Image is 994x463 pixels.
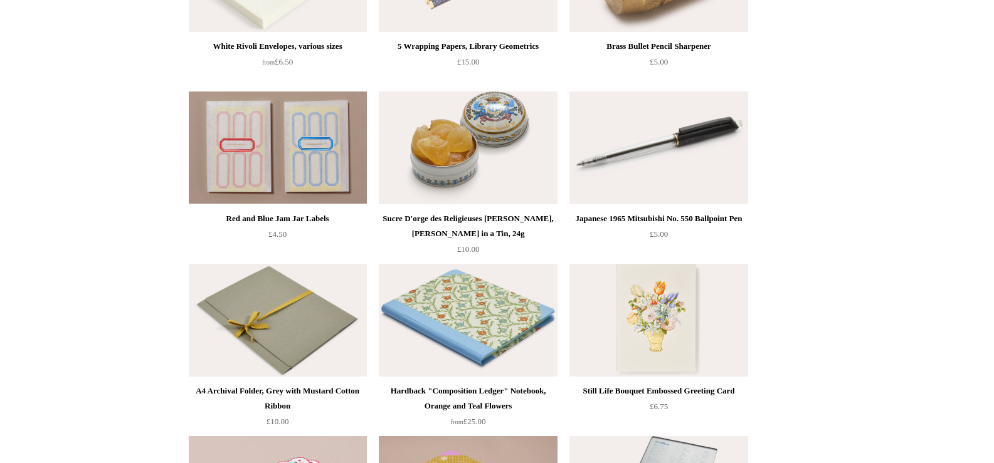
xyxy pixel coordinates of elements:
div: Japanese 1965 Mitsubishi No. 550 Ballpoint Pen [573,211,744,226]
span: £15.00 [457,57,480,66]
a: Brass Bullet Pencil Sharpener £5.00 [569,39,748,90]
span: £6.75 [650,402,668,411]
img: Sucre D'orge des Religieuses de Moret, Barley Sweets in a Tin, 24g [379,91,557,204]
a: Sucre D'orge des Religieuses [PERSON_NAME], [PERSON_NAME] in a Tin, 24g £10.00 [379,211,557,263]
div: A4 Archival Folder, Grey with Mustard Cotton Ribbon [192,383,364,414]
span: £5.00 [650,57,668,66]
a: 5 Wrapping Papers, Library Geometrics £15.00 [379,39,557,90]
a: White Rivoli Envelopes, various sizes from£6.50 [189,39,367,90]
a: Japanese 1965 Mitsubishi No. 550 Ballpoint Pen £5.00 [569,211,748,263]
div: Brass Bullet Pencil Sharpener [573,39,744,54]
a: Red and Blue Jam Jar Labels Red and Blue Jam Jar Labels [189,91,367,204]
div: 5 Wrapping Papers, Library Geometrics [382,39,554,54]
a: Hardback "Composition Ledger" Notebook, Orange and Teal Flowers Hardback "Composition Ledger" Not... [379,264,557,377]
div: Still Life Bouquet Embossed Greeting Card [573,383,744,398]
img: Japanese 1965 Mitsubishi No. 550 Ballpoint Pen [569,91,748,204]
a: A4 Archival Folder, Grey with Mustard Cotton Ribbon A4 Archival Folder, Grey with Mustard Cotton ... [189,264,367,377]
img: Still Life Bouquet Embossed Greeting Card [569,264,748,377]
a: Still Life Bouquet Embossed Greeting Card Still Life Bouquet Embossed Greeting Card [569,264,748,377]
span: from [451,419,463,425]
div: Hardback "Composition Ledger" Notebook, Orange and Teal Flowers [382,383,554,414]
span: £10.00 [267,417,289,426]
img: Hardback "Composition Ledger" Notebook, Orange and Teal Flowers [379,264,557,377]
a: A4 Archival Folder, Grey with Mustard Cotton Ribbon £10.00 [189,383,367,435]
span: £25.00 [451,417,486,426]
div: Sucre D'orge des Religieuses [PERSON_NAME], [PERSON_NAME] in a Tin, 24g [382,211,554,241]
div: White Rivoli Envelopes, various sizes [192,39,364,54]
img: Red and Blue Jam Jar Labels [189,91,367,204]
span: £5.00 [650,229,668,239]
a: Sucre D'orge des Religieuses de Moret, Barley Sweets in a Tin, 24g Sucre D'orge des Religieuses d... [379,91,557,204]
span: £4.50 [268,229,287,239]
span: from [262,59,275,66]
a: Hardback "Composition Ledger" Notebook, Orange and Teal Flowers from£25.00 [379,383,557,435]
span: £10.00 [457,244,480,254]
div: Red and Blue Jam Jar Labels [192,211,364,226]
a: Still Life Bouquet Embossed Greeting Card £6.75 [569,383,748,435]
img: A4 Archival Folder, Grey with Mustard Cotton Ribbon [189,264,367,377]
a: Japanese 1965 Mitsubishi No. 550 Ballpoint Pen Japanese 1965 Mitsubishi No. 550 Ballpoint Pen [569,91,748,204]
a: Red and Blue Jam Jar Labels £4.50 [189,211,367,263]
span: £6.50 [262,57,293,66]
